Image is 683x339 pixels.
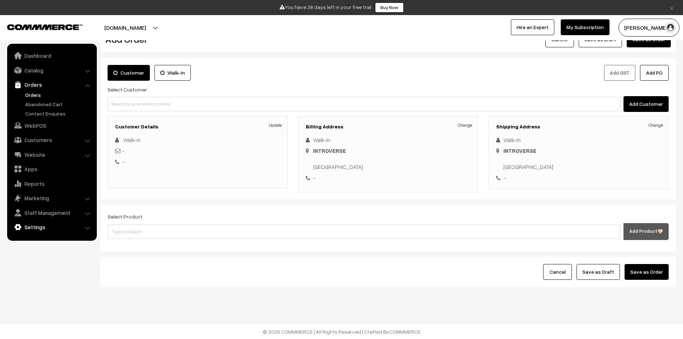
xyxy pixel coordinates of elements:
a: Change [649,122,663,128]
a: Marketing [9,192,94,204]
a: Abandoned Cart [23,100,94,108]
span: Walk-In [123,137,141,143]
a: My Subscription [561,19,610,35]
div: Walk-In [306,136,471,144]
a: Staff Management [9,206,94,219]
h3: Customer Details [115,124,280,130]
a: Catalog [9,64,94,77]
button: Add PO [640,65,669,81]
div: You have 28 days left in your free trial [3,3,680,13]
a: × [667,3,677,12]
a: WebPOS [9,119,94,132]
label: Select Product [108,213,142,220]
input: Search by name, email, or phone [108,97,620,111]
button: Add Customer [623,96,669,112]
label: Customer [108,65,150,81]
div: [GEOGRAPHIC_DATA] [503,147,553,171]
a: COMMMERCE [389,329,421,335]
a: Contact Enquires [23,110,94,117]
a: Orders [23,91,94,99]
h3: Shipping Address [496,124,661,130]
button: [DOMAIN_NAME] [79,19,171,37]
a: COMMMERCE [7,22,70,31]
a: Hire an Expert [511,19,554,35]
div: Walk-In [496,136,661,144]
button: Save as Order [625,264,669,280]
button: [PERSON_NAME] [618,19,679,37]
button: Add Product [623,223,669,240]
h3: Billing Address [306,124,471,130]
a: Website [9,148,94,161]
a: Settings [9,221,94,234]
a: Reports [9,177,94,190]
img: COMMMERCE [7,24,82,30]
a: Orders [9,78,94,91]
input: Type and Search [108,225,620,239]
img: user [665,22,676,33]
button: Add GST [604,65,635,81]
b: INTROVERSE [313,147,346,154]
a: Update [269,122,282,128]
div: - [115,158,280,166]
button: Cancel [543,264,572,280]
label: Walk-In [155,65,191,81]
button: Save as Draft [577,264,620,280]
div: - [496,174,661,182]
div: [GEOGRAPHIC_DATA] [313,147,363,171]
a: Buy Now [375,3,404,13]
a: Change [458,122,472,128]
a: Customers [9,133,94,146]
div: - [115,147,280,155]
label: Select Customer [108,86,147,93]
a: Apps [9,163,94,175]
a: Dashboard [9,49,94,62]
div: - [306,174,471,182]
b: INTROVERSE [503,147,536,154]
